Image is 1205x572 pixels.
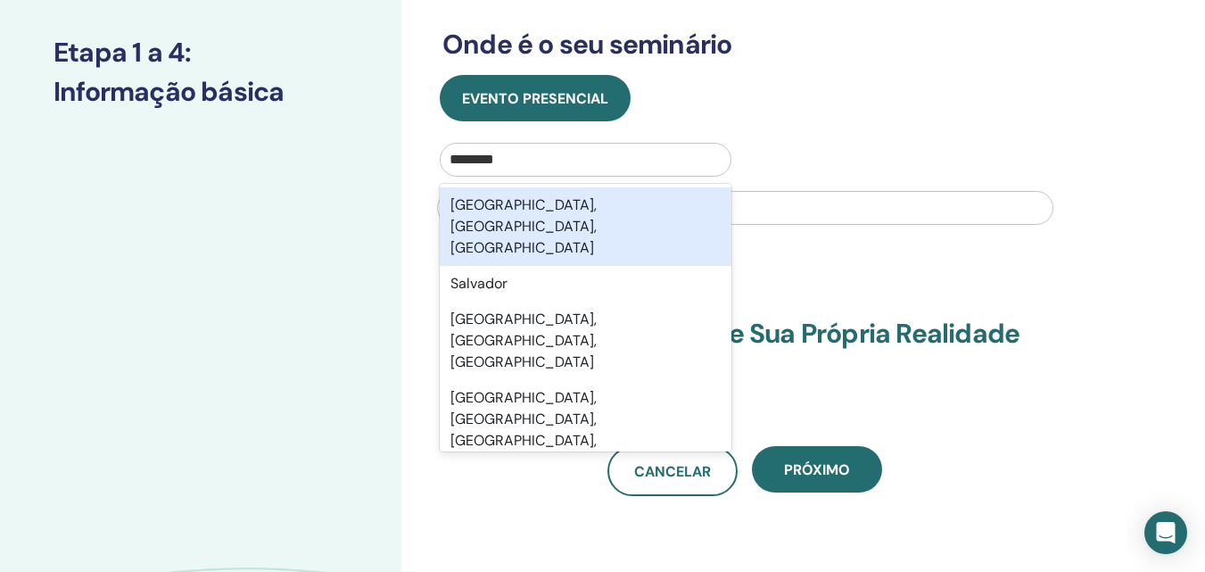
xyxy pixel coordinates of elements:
[440,75,631,121] button: Evento presencial
[1144,511,1187,554] div: Abra o Intercom Messenger
[450,310,597,371] font: [GEOGRAPHIC_DATA], [GEOGRAPHIC_DATA], [GEOGRAPHIC_DATA]
[442,27,731,62] font: Onde é o seu seminário
[752,446,882,493] button: Próximo
[54,74,284,109] font: Informação básica
[607,446,738,496] a: Cancelar
[54,35,185,70] font: Etapa 1 a 4
[450,195,597,257] font: [GEOGRAPHIC_DATA], [GEOGRAPHIC_DATA], [GEOGRAPHIC_DATA]
[784,460,850,479] font: Próximo
[634,462,711,481] font: Cancelar
[185,35,191,70] font: :
[462,89,608,108] font: Evento presencial
[450,274,508,293] font: Salvador
[450,388,597,471] font: [GEOGRAPHIC_DATA], [GEOGRAPHIC_DATA], [GEOGRAPHIC_DATA], [GEOGRAPHIC_DATA]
